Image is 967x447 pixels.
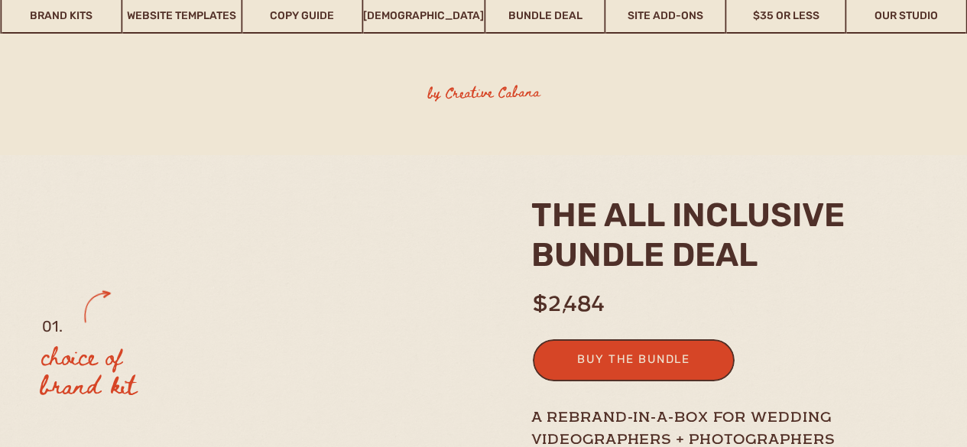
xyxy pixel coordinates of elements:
h3: by Creative Cabana [414,82,553,105]
h1: $2,484 [533,288,657,307]
h3: choice of brand kit [41,341,166,400]
a: buy the bundle [559,349,709,374]
h2: 01. [42,314,67,347]
h2: the ALL INCLUSIVE BUNDLE deal [531,196,882,284]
